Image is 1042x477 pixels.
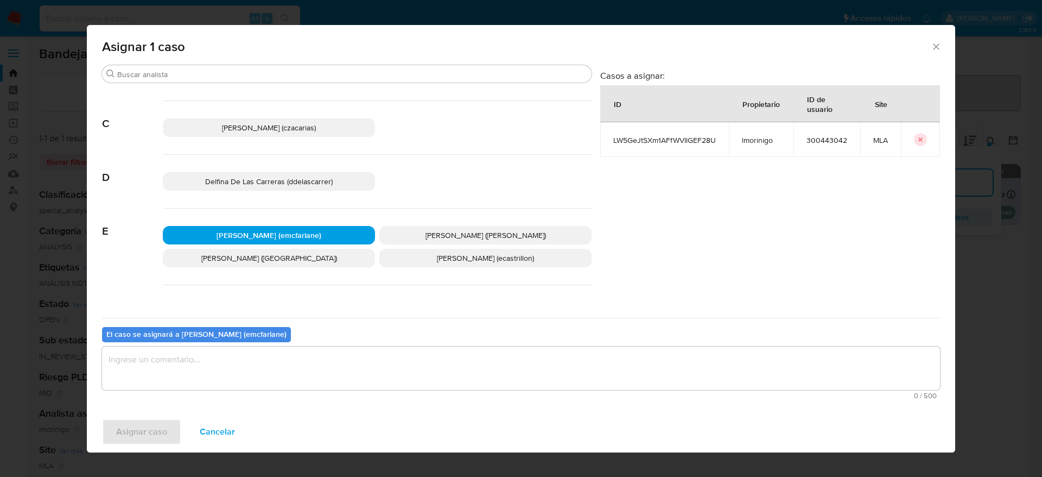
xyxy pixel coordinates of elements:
button: icon-button [914,133,927,146]
span: E [102,209,163,238]
b: El caso se asignará a [PERSON_NAME] (emcfarlane) [106,329,287,340]
div: [PERSON_NAME] (emcfarlane) [163,226,375,244]
button: Buscar [106,70,115,78]
div: ID de usuario [794,86,860,122]
div: ID [601,91,634,117]
span: D [102,155,163,184]
div: [PERSON_NAME] ([GEOGRAPHIC_DATA]) [163,249,375,267]
span: [PERSON_NAME] ([PERSON_NAME]) [425,230,546,241]
button: Cancelar [186,419,249,445]
span: [PERSON_NAME] (czacarias) [222,122,316,133]
div: assign-modal [87,25,955,453]
span: Delfina De Las Carreras (ddelascarrer) [205,176,333,187]
span: [PERSON_NAME] ([GEOGRAPHIC_DATA]) [201,253,337,263]
span: MLA [873,135,888,145]
span: Cancelar [200,420,235,444]
div: Propietario [729,91,793,117]
div: [PERSON_NAME] (czacarias) [163,118,375,137]
div: [PERSON_NAME] (ecastrillon) [379,249,592,267]
div: Delfina De Las Carreras (ddelascarrer) [163,172,375,191]
span: lmorinigo [742,135,780,145]
span: F [102,285,163,315]
span: C [102,101,163,130]
span: Asignar 1 caso [102,40,931,53]
button: Cerrar ventana [931,41,941,51]
span: [PERSON_NAME] (emcfarlane) [217,230,321,241]
div: Site [862,91,900,117]
span: [PERSON_NAME] (ecastrillon) [437,253,534,263]
input: Buscar analista [117,70,587,79]
div: [PERSON_NAME] ([PERSON_NAME]) [379,226,592,244]
h3: Casos a asignar: [600,70,940,81]
span: 300443042 [806,135,847,145]
span: Máximo 500 caracteres [105,392,937,399]
span: LW5GeJtSXm1AFfWVIlGEF28U [613,135,716,145]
